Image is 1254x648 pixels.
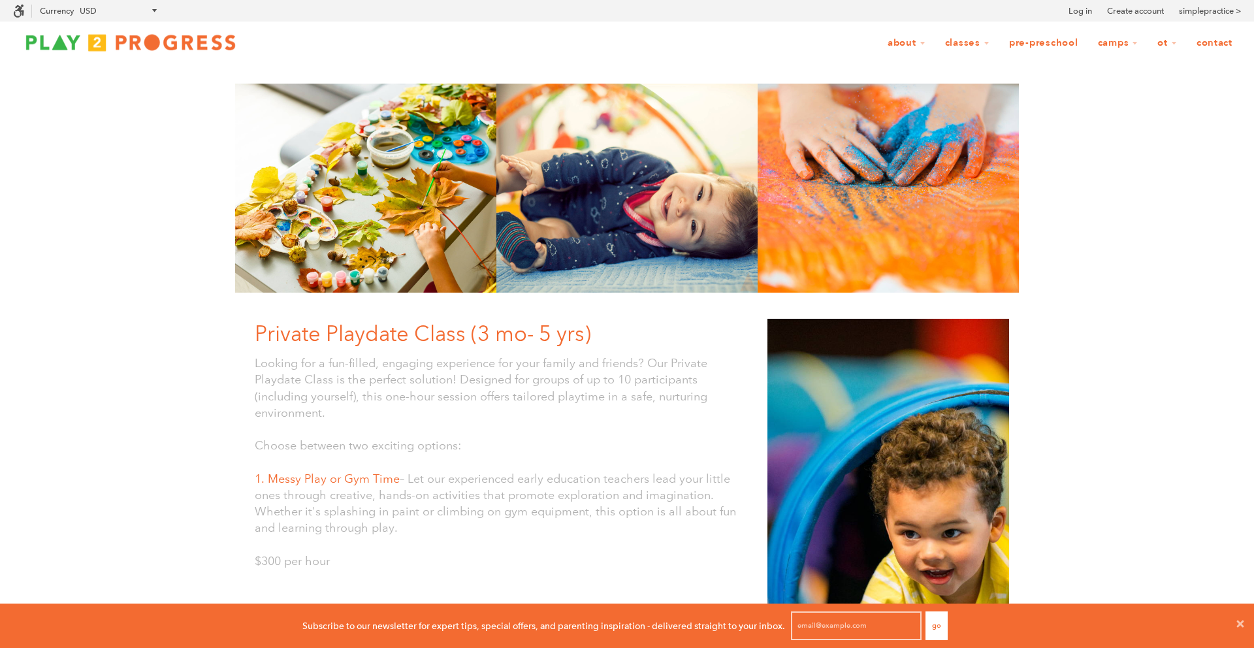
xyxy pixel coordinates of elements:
[255,472,736,536] span: – Let our experienced early education teachers lead your little ones through creative, hands-on a...
[13,29,248,56] img: Play2Progress logo
[937,31,998,56] a: Classes
[1188,31,1241,56] a: Contact
[302,619,785,633] p: Subscribe to our newsletter for expert tips, special offers, and parenting inspiration - delivere...
[255,356,707,420] font: Looking for a fun-filled, engaging experience for your family and friends? Our Private Playdate C...
[1069,5,1092,18] a: Log in
[925,611,948,640] button: Go
[1107,5,1164,18] a: Create account
[1001,31,1087,56] a: Pre-Preschool
[1089,31,1147,56] a: Camps
[1179,5,1241,18] a: simplepractice >
[255,472,400,486] span: 1. Messy Play or Gym Time
[791,611,922,640] input: email@example.com
[255,438,461,453] font: Choose between two exciting options:
[255,319,748,349] h1: Private Playdate Class (3 mo- 5 yrs)
[40,6,74,16] label: Currency
[255,554,330,568] font: $300 per hour
[1149,31,1185,56] a: OT
[879,31,934,56] a: About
